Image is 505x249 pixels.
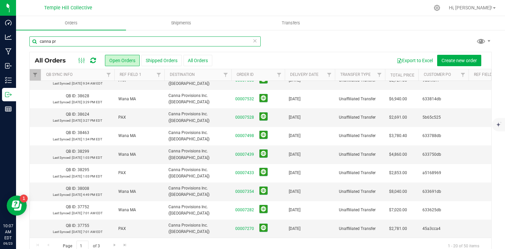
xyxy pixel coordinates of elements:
[235,170,254,176] a: 00007433
[72,137,102,141] span: [DATE] 1:34 PM EDT
[340,72,371,77] a: Transfer Type
[237,72,254,77] a: Order ID
[235,226,254,232] a: 00007270
[120,72,141,77] a: Ref Field 1
[5,48,12,55] inline-svg: Manufacturing
[118,114,126,121] span: PAX
[118,170,126,176] span: PAX
[458,69,469,81] a: Filter
[78,167,89,172] span: 38295
[389,96,407,102] span: $6,940.00
[168,222,227,235] span: Canna Provisions Inc. ([GEOGRAPHIC_DATA])
[78,149,89,154] span: 38299
[126,16,236,30] a: Shipments
[46,72,73,77] a: QB Sync Info
[390,73,414,78] a: Total Price
[72,193,102,197] span: [DATE] 4:49 PM EDT
[5,77,12,84] inline-svg: Inventory
[235,96,254,102] a: 00007532
[339,226,381,232] span: Unaffiliated Transfer
[290,72,319,77] a: Delivery Date
[422,96,465,102] span: 633814db
[422,170,465,176] span: a5168969
[289,133,300,139] span: [DATE]
[72,82,103,85] span: [DATE] 9:34 AM EDT
[153,69,164,81] a: Filter
[392,55,437,66] button: Export to Excel
[433,5,441,11] div: Manage settings
[235,189,254,195] a: 00007354
[53,156,71,159] span: Last Synced:
[118,151,136,158] span: Wana MA
[289,151,300,158] span: [DATE]
[253,36,257,45] span: Clear
[72,119,102,122] span: [DATE] 3:27 PM EDT
[389,151,407,158] span: $4,860.00
[66,205,77,209] span: QB ID:
[53,193,71,197] span: Last Synced:
[5,91,12,98] inline-svg: Outbound
[422,114,465,121] span: 5b65c525
[78,186,89,191] span: 38008
[273,20,309,26] span: Transfers
[78,205,89,209] span: 37752
[118,189,136,195] span: Wana MA
[53,230,71,234] span: Last Synced:
[5,106,12,112] inline-svg: Reports
[289,189,300,195] span: [DATE]
[389,133,407,139] span: $3,780.40
[324,69,335,81] a: Filter
[7,196,27,216] iframe: Resource center
[389,207,407,213] span: $7,020.00
[289,207,300,213] span: [DATE]
[274,69,285,81] a: Filter
[53,100,71,104] span: Last Synced:
[53,137,71,141] span: Last Synced:
[20,195,28,203] iframe: Resource center unread badge
[141,55,182,66] button: Shipped Orders
[5,63,12,69] inline-svg: Inbound
[235,114,254,121] a: 00007528
[105,55,140,66] button: Open Orders
[118,133,136,139] span: Wana MA
[289,114,300,121] span: [DATE]
[78,112,89,117] span: 38624
[339,189,381,195] span: Unaffiliated Transfer
[289,226,300,232] span: [DATE]
[72,100,102,104] span: [DATE] 3:29 PM EDT
[389,114,407,121] span: $2,691.00
[78,130,89,135] span: 38463
[5,19,12,26] inline-svg: Dashboard
[72,230,103,234] span: [DATE] 7:01 AM EDT
[66,167,77,172] span: QB ID:
[235,151,254,158] a: 00007439
[183,55,212,66] button: All Orders
[235,133,254,139] a: 00007498
[103,69,114,81] a: Filter
[236,16,346,30] a: Transfers
[389,226,407,232] span: $2,781.00
[30,69,41,81] a: Filter
[78,223,89,228] span: 37755
[474,72,496,77] a: Ref Field 2
[422,207,465,213] span: 633625db
[3,223,13,241] p: 10:07 AM EDT
[235,207,254,213] a: 00007282
[118,226,126,232] span: PAX
[339,151,381,158] span: Unaffiliated Transfer
[16,16,126,30] a: Orders
[168,167,227,179] span: Canna Provisions Inc. ([GEOGRAPHIC_DATA])
[168,130,227,142] span: Canna Provisions Inc. ([GEOGRAPHIC_DATA])
[66,130,77,135] span: QB ID:
[424,72,451,77] a: Customer PO
[53,211,71,215] span: Last Synced:
[168,93,227,105] span: Canna Provisions Inc. ([GEOGRAPHIC_DATA])
[66,112,77,117] span: QB ID:
[339,96,381,102] span: Unaffiliated Transfer
[78,94,89,98] span: 38628
[339,114,381,121] span: Unaffiliated Transfer
[66,223,77,228] span: QB ID:
[162,20,200,26] span: Shipments
[72,211,103,215] span: [DATE] 7:01 AM EDT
